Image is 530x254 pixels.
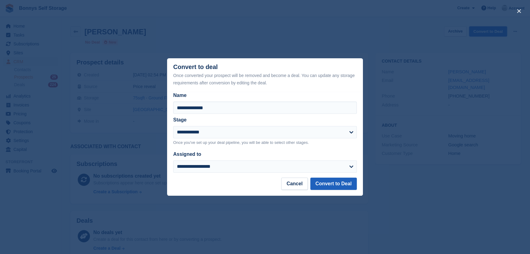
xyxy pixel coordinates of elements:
label: Stage [173,117,187,122]
div: Convert to deal [173,63,357,87]
button: Convert to Deal [310,178,357,190]
label: Assigned to [173,152,201,157]
div: Once converted your prospect will be removed and become a deal. You can update any storage requir... [173,72,357,87]
button: Cancel [281,178,308,190]
button: close [514,6,524,16]
p: Once you've set up your deal pipeline, you will be able to select other stages. [173,140,357,146]
label: Name [173,92,357,99]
